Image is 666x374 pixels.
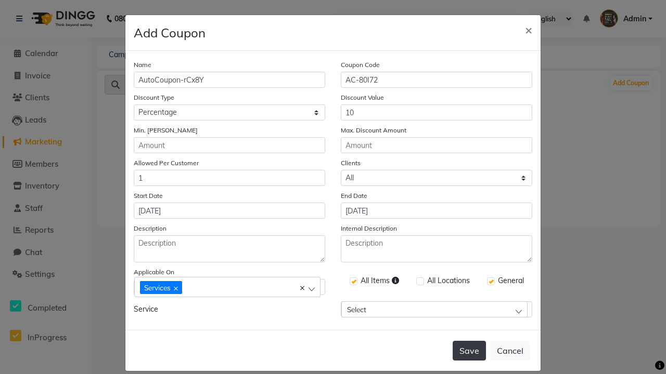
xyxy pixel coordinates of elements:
label: Applicable On [134,268,174,277]
div: Service [126,301,333,317]
label: Discount Type [134,93,174,102]
span: All Items [361,275,399,288]
button: Save [453,341,486,360]
label: Min. [PERSON_NAME] [134,126,198,135]
input: Name [134,72,325,88]
span: General [498,275,524,288]
span: × [525,22,532,37]
label: Internal Description [341,224,397,233]
label: Clients [341,158,361,168]
span: Select [347,305,366,314]
label: Start Date [134,191,163,201]
input: Amount [341,137,532,153]
label: Allowed Per Customer [134,158,199,168]
h4: Add Coupon [134,23,206,42]
label: Max. Discount Amount [341,126,406,135]
label: Discount Value [341,93,384,102]
button: Cancel [490,341,530,360]
input: Amount [134,137,325,153]
button: Close [517,15,541,44]
input: Code [341,72,532,88]
input: Amount [341,104,532,121]
label: End Date [341,191,367,201]
span: All Locations [427,275,470,288]
label: Description [134,224,166,233]
label: Coupon Code [341,60,380,70]
input: Amount [134,170,325,186]
label: Name [134,60,151,70]
span: Services [144,283,171,292]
